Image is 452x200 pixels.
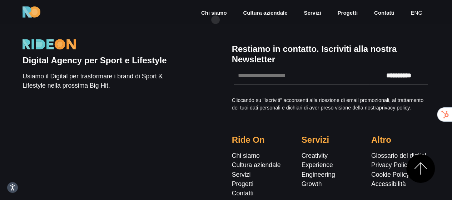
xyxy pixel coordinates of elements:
[371,180,406,187] a: Accessibilità
[371,135,429,145] h5: Altro
[371,152,426,159] a: Glossario del digital
[371,161,411,169] a: Privacy Policy
[232,180,254,187] a: Progetti
[337,9,358,17] a: Progetti
[302,180,322,187] a: Growth
[23,55,185,66] h5: Digital Agency per Sport e Lifestyle
[232,171,251,178] a: Servizi
[379,105,409,111] a: privacy policy
[232,152,260,159] a: Chi siamo
[242,9,288,17] a: Cultura aziendale
[232,190,254,197] a: Contatti
[302,152,328,159] a: Creativity
[303,9,322,17] a: Servizi
[232,135,290,145] h5: Ride On
[232,44,429,65] h5: Restiamo in contatto. Iscriviti alla nostra Newsletter
[302,161,333,169] a: Experience
[302,171,335,178] a: Engineering
[410,9,423,17] a: eng
[373,9,395,17] a: Contatti
[371,171,409,178] a: Cookie Policy
[232,97,429,112] p: Cliccando su "Iscriviti" acconsenti alla ricezione di email promozionali, al trattamento dei tuoi...
[23,39,76,50] img: Logo
[200,9,228,17] a: Chi siamo
[232,161,281,169] a: Cultura aziendale
[23,6,40,18] img: Ride On Agency Logo
[23,72,185,91] p: Usiamo il Digital per trasformare i brand di Sport & Lifestyle nella prossima Big Hit.
[302,135,360,145] h5: Servizi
